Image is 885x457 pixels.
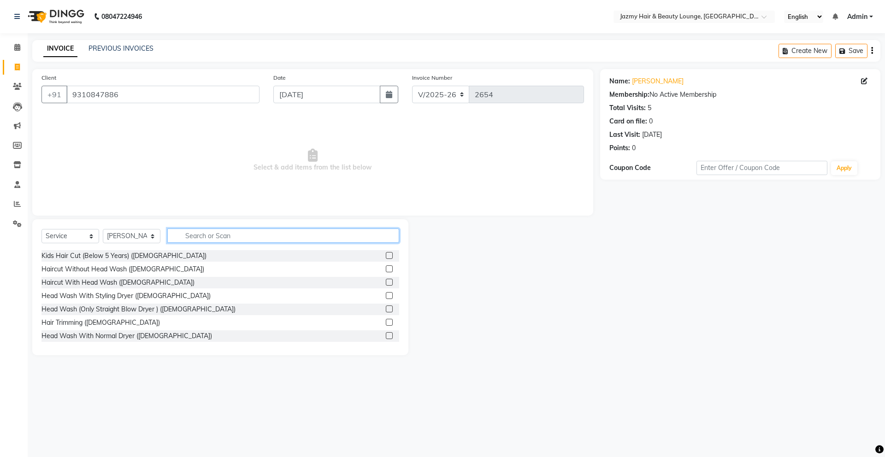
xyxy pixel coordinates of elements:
[609,76,630,86] div: Name:
[41,74,56,82] label: Client
[41,278,195,287] div: Haircut With Head Wash ([DEMOGRAPHIC_DATA])
[609,143,630,153] div: Points:
[88,44,153,53] a: PREVIOUS INVOICES
[41,331,212,341] div: Head Wash With Normal Dryer ([DEMOGRAPHIC_DATA])
[167,228,399,243] input: Search or Scan
[632,76,684,86] a: [PERSON_NAME]
[66,86,260,103] input: Search by Name/Mobile/Email/Code
[835,44,867,58] button: Save
[649,117,653,126] div: 0
[412,74,452,82] label: Invoice Number
[779,44,832,58] button: Create New
[847,12,867,22] span: Admin
[101,4,142,29] b: 08047224946
[831,161,857,175] button: Apply
[609,163,696,173] div: Coupon Code
[273,74,286,82] label: Date
[632,143,636,153] div: 0
[41,305,236,314] div: Head Wash (Only Straight Blow Dryer ) ([DEMOGRAPHIC_DATA])
[648,103,651,113] div: 5
[43,41,77,57] a: INVOICE
[41,86,67,103] button: +91
[24,4,87,29] img: logo
[642,130,662,140] div: [DATE]
[41,114,584,206] span: Select & add items from the list below
[696,161,827,175] input: Enter Offer / Coupon Code
[609,130,640,140] div: Last Visit:
[41,264,204,274] div: Haircut Without Head Wash ([DEMOGRAPHIC_DATA])
[609,90,649,100] div: Membership:
[609,103,646,113] div: Total Visits:
[41,318,160,328] div: Hair Trimming ([DEMOGRAPHIC_DATA])
[41,251,206,261] div: Kids Hair Cut (Below 5 Years) ([DEMOGRAPHIC_DATA])
[41,291,211,301] div: Head Wash With Styling Dryer ([DEMOGRAPHIC_DATA])
[609,117,647,126] div: Card on file:
[609,90,871,100] div: No Active Membership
